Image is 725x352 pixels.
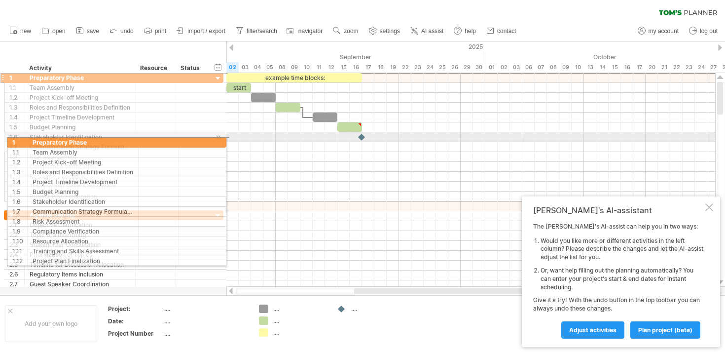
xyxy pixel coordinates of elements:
span: plan project (beta) [638,326,692,334]
a: import / export [174,25,228,38]
a: save [73,25,102,38]
span: AI assist [421,28,443,35]
div: Monday, 29 September 2025 [461,62,473,73]
div: Tuesday, 7 October 2025 [535,62,547,73]
div: [PERSON_NAME]'s AI-assistant [533,205,703,215]
div: Wednesday, 1 October 2025 [485,62,498,73]
div: Project Plan Finalization [30,192,130,201]
div: Tuesday, 21 October 2025 [658,62,670,73]
div: Compliance Verification [30,162,130,171]
div: Stakeholder Consultation [30,240,130,249]
div: Tuesday, 23 September 2025 [411,62,424,73]
span: print [155,28,166,35]
div: 1.7 [9,142,24,152]
a: undo [107,25,137,38]
div: Wednesday, 8 October 2025 [547,62,559,73]
div: Thursday, 23 October 2025 [683,62,695,73]
div: Friday, 26 September 2025 [448,62,461,73]
div: Thursday, 11 September 2025 [313,62,325,73]
div: scroll to activity [214,132,223,143]
div: Monday, 13 October 2025 [584,62,596,73]
div: 2.7 [9,279,24,289]
div: 1.1 [9,83,24,92]
div: 1.3 [9,103,24,112]
div: Add your own logo [5,305,97,342]
a: print [142,25,169,38]
div: Friday, 10 October 2025 [572,62,584,73]
div: Monday, 15 September 2025 [337,62,350,73]
div: Monday, 8 September 2025 [276,62,288,73]
li: Or, want help filling out the planning automatically? You can enter your project's start & end da... [541,267,703,291]
div: Friday, 19 September 2025 [387,62,399,73]
div: 1.4 [9,113,24,122]
div: Tuesday, 2 September 2025 [226,62,239,73]
div: Thursday, 18 September 2025 [374,62,387,73]
span: navigator [298,28,323,35]
div: Date: [108,317,162,325]
span: zoom [344,28,358,35]
a: new [7,25,34,38]
div: Thursday, 2 October 2025 [498,62,510,73]
div: .... [273,328,327,337]
div: Activity [29,63,130,73]
a: navigator [285,25,326,38]
div: Monday, 20 October 2025 [646,62,658,73]
div: Wednesday, 24 September 2025 [424,62,436,73]
div: Status [181,63,202,73]
div: .... [164,305,247,313]
div: Roles and Responsibilities Definition [30,103,130,112]
div: Monday, 22 September 2025 [399,62,411,73]
div: .... [164,317,247,325]
div: .... [164,329,247,338]
div: Project Timeline Development [30,113,130,122]
div: Timeline for Discussion Allocation [30,260,130,269]
div: Budget Planning [30,122,130,132]
a: filter/search [233,25,280,38]
div: Guest Speaker Coordination [30,279,130,289]
div: 1.9 [9,162,24,171]
div: September 2025 [214,52,485,62]
div: 1.8 [9,152,24,161]
span: my account [649,28,679,35]
div: Friday, 24 October 2025 [695,62,707,73]
div: Thursday, 25 September 2025 [436,62,448,73]
div: Project Kick-off Meeting [30,93,130,102]
div: 2.5 [9,260,24,269]
div: 2.4 [9,250,24,259]
div: Project: [108,305,162,313]
div: Monday, 27 October 2025 [707,62,720,73]
div: Communication Strategy Formulation [30,142,130,152]
div: Regulatory Items Inclusion [30,270,130,279]
div: Friday, 17 October 2025 [633,62,646,73]
div: .... [273,305,327,313]
a: help [451,25,479,38]
span: open [52,28,66,35]
div: Preparatory Phase [30,73,130,82]
div: 1.12 [9,192,24,201]
a: zoom [330,25,361,38]
div: Stakeholder Identification [30,132,130,142]
span: import / export [187,28,225,35]
div: Friday, 12 September 2025 [325,62,337,73]
span: log out [700,28,718,35]
div: 1.11 [9,182,24,191]
div: 1.2 [9,93,24,102]
a: plan project (beta) [630,321,700,339]
div: Tuesday, 30 September 2025 [473,62,485,73]
div: Topic Brainstorming [30,230,130,239]
div: Friday, 3 October 2025 [510,62,522,73]
div: 2.6 [9,270,24,279]
div: Tuesday, 14 October 2025 [596,62,609,73]
div: 1 [9,73,24,82]
span: contact [497,28,516,35]
div: 1.6 [9,132,24,142]
div: .... [351,305,405,313]
div: 2.2 [9,230,24,239]
div: Resource Allocation [30,172,130,181]
div: Team Assembly [30,83,130,92]
span: help [465,28,476,35]
span: filter/search [247,28,277,35]
li: Would you like more or different activities in the left column? Please describe the changes and l... [541,237,703,262]
div: Wednesday, 10 September 2025 [300,62,313,73]
div: Wednesday, 22 October 2025 [670,62,683,73]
